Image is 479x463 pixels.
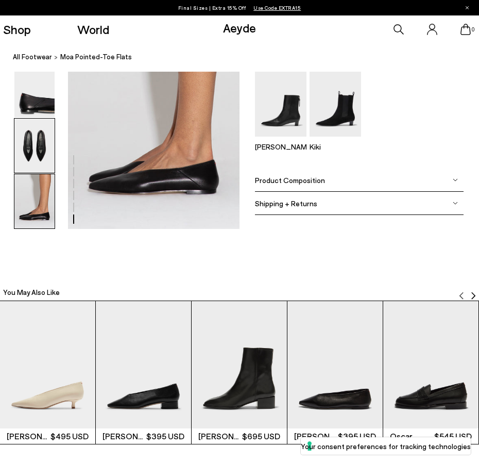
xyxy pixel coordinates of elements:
[255,176,325,185] span: Product Composition
[453,201,458,206] img: svg%3E
[287,301,383,444] div: 4 / 6
[255,129,306,151] a: Harriet Pointed Ankle Boots [PERSON_NAME]
[287,301,383,428] img: Betty Square-Toe Ballet Flats
[460,24,471,35] a: 0
[294,430,335,442] span: [PERSON_NAME]
[14,174,55,228] img: Moa Pointed-Toe Flats - Image 6
[192,301,287,444] div: 3 / 6
[96,301,192,444] div: 2 / 6
[102,430,144,442] span: [PERSON_NAME]
[48,431,89,441] span: $495 USD
[390,430,431,442] span: Oscar
[383,301,479,444] div: 5 / 6
[383,301,478,428] img: Oscar Leather Loafers
[469,292,477,300] img: svg%3E
[457,284,466,300] button: Previous slide
[144,431,185,441] span: $395 USD
[192,301,287,444] a: [PERSON_NAME] $695 USD
[287,301,383,444] a: [PERSON_NAME] $395 USD
[301,441,471,452] label: Your consent preferences for tracking technologies
[383,301,478,444] a: Oscar $545 USD
[253,5,301,11] span: Navigate to /collections/ss25-final-sizes
[255,199,317,208] span: Shipping + Returns
[13,43,479,72] nav: breadcrumb
[471,27,476,32] span: 0
[223,20,256,35] a: Aeyde
[192,301,287,428] img: Lee Leather Ankle Boots
[310,68,361,137] img: Kiki Suede Chelsea Boots
[14,63,55,117] img: Moa Pointed-Toe Flats - Image 4
[3,23,31,36] a: Shop
[431,431,472,441] span: $545 USD
[96,301,191,444] a: [PERSON_NAME] $395 USD
[335,431,377,441] span: $395 USD
[96,301,191,428] img: Delia Low-Heeled Ballet Pumps
[255,68,306,137] img: Harriet Pointed Ankle Boots
[239,431,281,441] span: $695 USD
[310,129,361,151] a: Kiki Suede Chelsea Boots Kiki
[457,292,466,300] img: svg%3E
[453,177,458,183] img: svg%3E
[310,142,361,151] p: Kiki
[255,142,306,151] p: [PERSON_NAME]
[60,52,132,62] span: Moa Pointed-Toe Flats
[77,23,109,36] a: World
[301,437,471,455] button: Your consent preferences for tracking technologies
[178,3,301,13] p: Final Sizes | Extra 15% Off
[198,430,239,442] span: [PERSON_NAME]
[3,287,60,297] h2: You May Also Like
[14,119,55,173] img: Moa Pointed-Toe Flats - Image 5
[7,430,48,442] span: [PERSON_NAME]
[469,284,477,300] button: Next slide
[13,52,52,62] a: All Footwear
